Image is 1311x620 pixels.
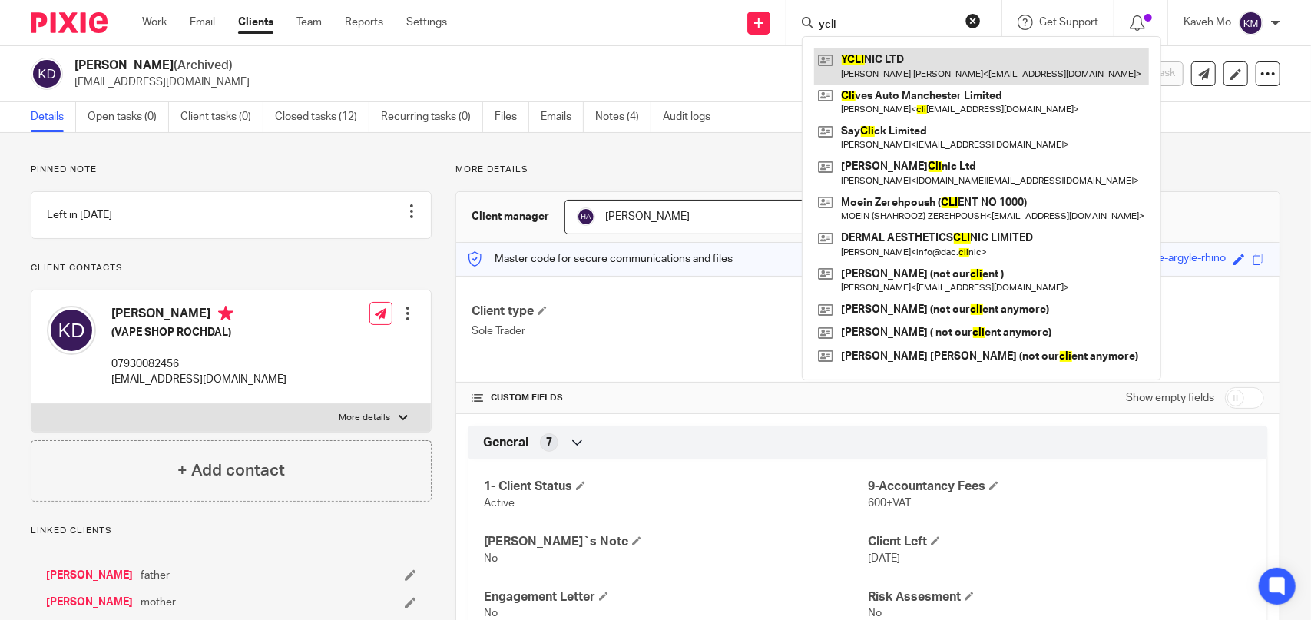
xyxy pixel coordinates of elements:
a: Team [296,15,322,30]
label: Show empty fields [1126,390,1214,406]
a: Details [31,102,76,132]
h4: 1- Client Status [484,479,868,495]
a: Settings [406,15,447,30]
span: mother [141,595,176,610]
h4: [PERSON_NAME]`s Note [484,534,868,550]
img: Pixie [31,12,108,33]
p: Pinned note [31,164,432,176]
p: Sole Trader [472,323,868,339]
p: Client contacts [31,262,432,274]
h4: Risk Assesment [868,589,1252,605]
h2: [PERSON_NAME] [74,58,872,74]
p: 07930082456 [111,356,286,372]
p: Master code for secure communications and files [468,251,733,267]
a: Closed tasks (12) [275,102,369,132]
a: Reports [345,15,383,30]
h4: 9-Accountancy Fees [868,479,1252,495]
a: Recurring tasks (0) [381,102,483,132]
span: father [141,568,170,583]
span: No [484,608,498,618]
h3: Client manager [472,209,549,224]
span: 600+VAT [868,498,911,509]
span: No [868,608,882,618]
span: Active [484,498,515,509]
a: Audit logs [663,102,722,132]
i: Primary [218,306,233,321]
span: 7 [546,435,552,450]
h4: CUSTOM FIELDS [472,392,868,404]
a: Files [495,102,529,132]
p: Kaveh Mo [1184,15,1231,30]
input: Search [817,18,955,32]
img: svg%3E [47,306,96,355]
span: [DATE] [868,553,900,564]
p: [EMAIL_ADDRESS][DOMAIN_NAME] [74,75,1071,90]
h4: Client type [472,303,868,320]
a: Notes (4) [595,102,651,132]
span: (Archived) [174,59,233,71]
p: More details [339,412,391,424]
img: svg%3E [1239,11,1263,35]
h4: Engagement Letter [484,589,868,605]
span: General [483,435,528,451]
a: Clients [238,15,273,30]
p: [EMAIL_ADDRESS][DOMAIN_NAME] [111,372,286,387]
p: More details [455,164,1280,176]
a: Email [190,15,215,30]
h4: + Add contact [177,459,285,482]
img: svg%3E [577,207,595,226]
span: No [484,553,498,564]
h4: [PERSON_NAME] [111,306,286,325]
a: [PERSON_NAME] [46,595,133,610]
a: Open tasks (0) [88,102,169,132]
span: Get Support [1039,17,1098,28]
h4: Client Left [868,534,1252,550]
h5: (VAPE SHOP ROCHDAL) [111,325,286,340]
button: Clear [965,13,981,28]
img: svg%3E [31,58,63,90]
a: [PERSON_NAME] [46,568,133,583]
a: Emails [541,102,584,132]
a: Client tasks (0) [180,102,263,132]
p: Linked clients [31,525,432,537]
span: [PERSON_NAME] [605,211,690,222]
a: Work [142,15,167,30]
